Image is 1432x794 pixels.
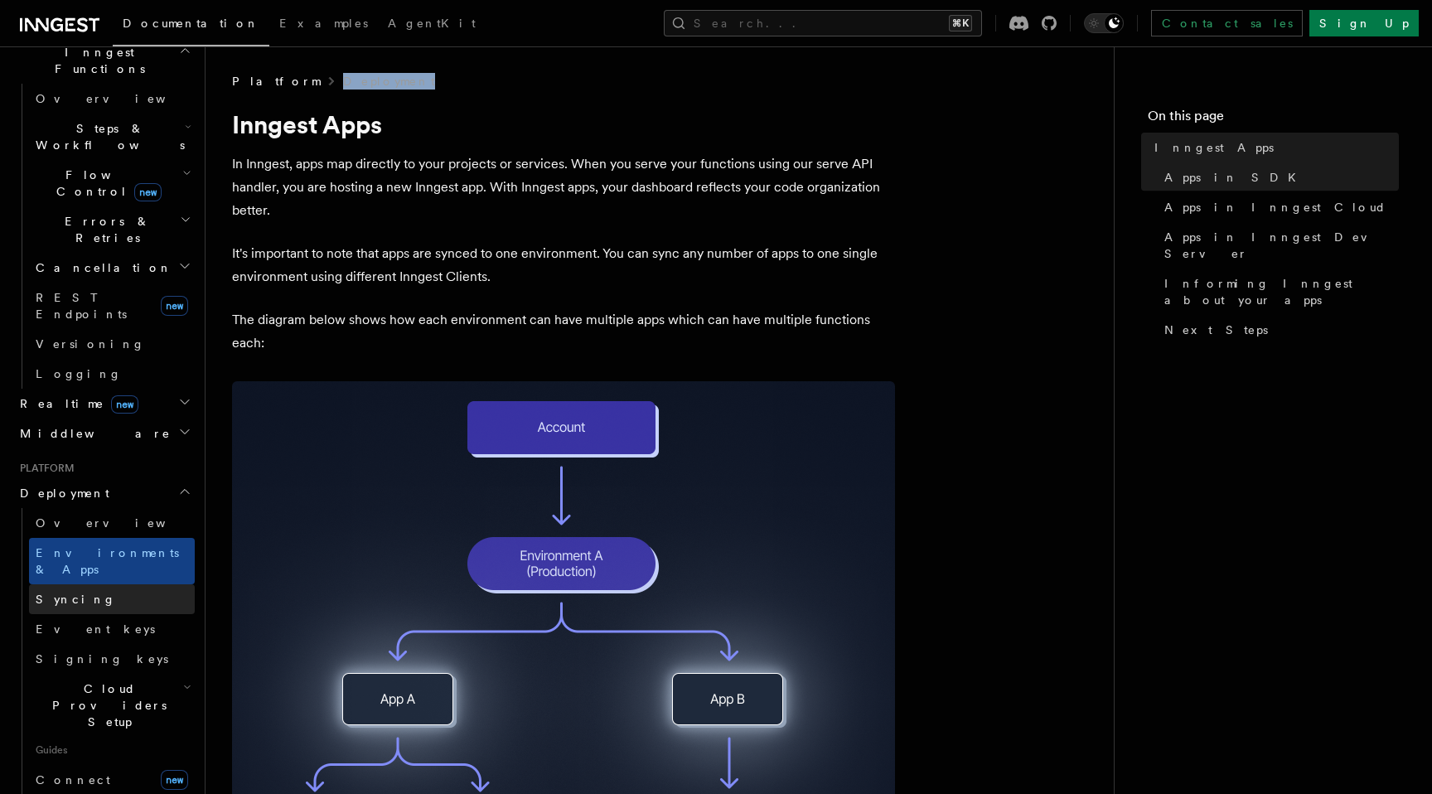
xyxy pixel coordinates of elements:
button: Flow Controlnew [29,160,195,206]
h1: Inngest Apps [232,109,895,139]
a: Deployment [343,73,435,90]
button: Steps & Workflows [29,114,195,160]
span: Syncing [36,593,116,606]
a: Next Steps [1158,315,1399,345]
p: The diagram below shows how each environment can have multiple apps which can have multiple funct... [232,308,895,355]
span: Apps in Inngest Cloud [1164,199,1386,215]
kbd: ⌘K [949,15,972,31]
span: Signing keys [36,652,168,666]
span: Platform [13,462,75,475]
h4: On this page [1148,106,1399,133]
button: Inngest Functions [13,37,195,84]
a: Sign Up [1309,10,1419,36]
a: Apps in SDK [1158,162,1399,192]
span: Informing Inngest about your apps [1164,275,1399,308]
span: Realtime [13,395,138,412]
span: new [161,296,188,316]
a: Apps in Inngest Cloud [1158,192,1399,222]
button: Errors & Retries [29,206,195,253]
span: Inngest Apps [1154,139,1274,156]
span: new [161,770,188,790]
button: Search...⌘K [664,10,982,36]
span: new [134,183,162,201]
div: Inngest Functions [13,84,195,389]
a: Event keys [29,614,195,644]
span: Errors & Retries [29,213,180,246]
p: In Inngest, apps map directly to your projects or services. When you serve your functions using o... [232,153,895,222]
a: Environments & Apps [29,538,195,584]
a: Inngest Apps [1148,133,1399,162]
span: Guides [29,737,195,763]
button: Cloud Providers Setup [29,674,195,737]
span: Cloud Providers Setup [29,680,183,730]
span: Apps in SDK [1164,169,1306,186]
button: Deployment [13,478,195,508]
span: Deployment [13,485,109,501]
p: It's important to note that apps are synced to one environment. You can sync any number of apps t... [232,242,895,288]
a: Contact sales [1151,10,1303,36]
span: Event keys [36,622,155,636]
a: AgentKit [378,5,486,45]
span: Logging [36,367,122,380]
span: Cancellation [29,259,172,276]
span: Documentation [123,17,259,30]
span: Middleware [13,425,171,442]
a: Overview [29,508,195,538]
span: Steps & Workflows [29,120,185,153]
span: Versioning [36,337,145,351]
span: new [111,395,138,414]
button: Toggle dark mode [1084,13,1124,33]
span: Inngest Functions [13,44,179,77]
button: Middleware [13,419,195,448]
a: Informing Inngest about your apps [1158,269,1399,315]
span: REST Endpoints [36,291,127,321]
a: Documentation [113,5,269,46]
a: Versioning [29,329,195,359]
a: Examples [269,5,378,45]
a: Signing keys [29,644,195,674]
button: Cancellation [29,253,195,283]
a: Apps in Inngest Dev Server [1158,222,1399,269]
span: Apps in Inngest Dev Server [1164,229,1399,262]
button: Realtimenew [13,389,195,419]
span: Flow Control [29,167,182,200]
span: AgentKit [388,17,476,30]
a: Logging [29,359,195,389]
a: Syncing [29,584,195,614]
span: Next Steps [1164,322,1268,338]
a: REST Endpointsnew [29,283,195,329]
span: Overview [36,92,206,105]
span: Overview [36,516,206,530]
span: Connect [36,773,110,787]
span: Platform [232,73,320,90]
span: Environments & Apps [36,546,179,576]
a: Overview [29,84,195,114]
span: Examples [279,17,368,30]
